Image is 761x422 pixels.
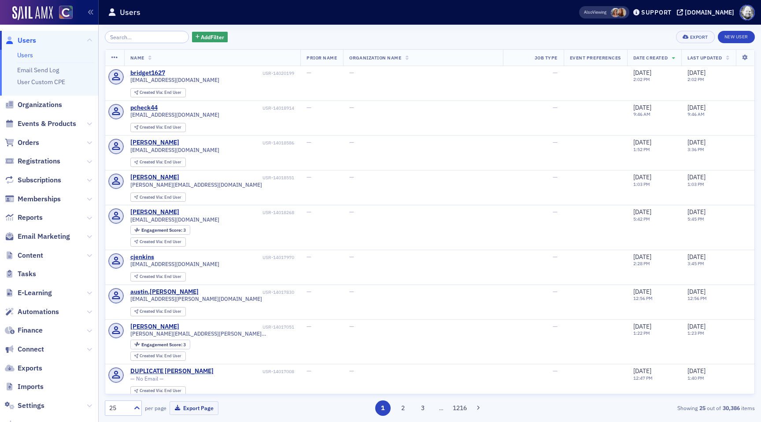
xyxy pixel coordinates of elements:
a: Exports [5,363,42,373]
span: — [307,367,311,375]
span: Organization Name [349,55,401,61]
span: Engagement Score : [141,227,183,233]
a: Connect [5,344,44,354]
time: 2:02 PM [687,76,704,82]
span: — [553,138,558,146]
div: [DOMAIN_NAME] [685,8,734,16]
div: cjenkins [130,253,154,261]
time: 1:23 PM [687,330,704,336]
a: Automations [5,307,59,317]
span: [EMAIL_ADDRESS][DOMAIN_NAME] [130,147,219,153]
img: SailAMX [12,6,53,20]
span: — [349,69,354,77]
div: USR-14017008 [215,369,294,374]
span: Connect [18,344,44,354]
div: End User [140,90,181,95]
time: 12:56 PM [687,295,707,301]
span: — [349,104,354,111]
span: Cheryl Moss [611,8,620,17]
time: 2:02 PM [633,76,650,82]
time: 3:36 PM [687,146,704,152]
a: Users [17,51,33,59]
div: Export [690,35,708,40]
span: Settings [18,401,44,411]
span: [DATE] [633,208,651,216]
span: [DATE] [633,322,651,330]
div: USR-14018914 [159,105,294,111]
span: — [553,173,558,181]
div: Created Via: End User [130,352,186,361]
div: End User [140,389,181,393]
a: Organizations [5,100,62,110]
span: [DATE] [687,322,706,330]
span: Profile [739,5,755,20]
div: Engagement Score: 3 [130,340,190,349]
span: — [349,322,354,330]
span: Tasks [18,269,36,279]
a: Reports [5,213,43,222]
a: Finance [5,326,43,335]
span: — No Email — [130,375,164,382]
span: Job Type [535,55,558,61]
a: Tasks [5,269,36,279]
a: [PERSON_NAME] [130,208,179,216]
time: 1:40 PM [687,375,704,381]
a: Email Send Log [17,66,59,74]
button: 2 [395,400,410,416]
span: Created Via : [140,274,164,279]
div: Support [641,8,672,16]
span: Reports [18,213,43,222]
span: Organizations [18,100,62,110]
span: [DATE] [687,288,706,296]
time: 9:46 AM [633,111,650,117]
button: AddFilter [192,32,228,43]
div: Showing out of items [544,404,755,412]
time: 1:22 PM [633,330,650,336]
div: USR-14020199 [166,70,294,76]
span: Created Via : [140,388,164,393]
div: 3 [141,228,186,233]
span: Date Created [633,55,668,61]
span: — [349,138,354,146]
span: [DATE] [633,69,651,77]
a: [PERSON_NAME] [130,139,179,147]
div: End User [140,240,181,244]
span: [EMAIL_ADDRESS][PERSON_NAME][DOMAIN_NAME] [130,296,262,302]
span: [DATE] [633,288,651,296]
div: Created Via: End User [130,88,186,97]
time: 1:03 PM [633,181,650,187]
span: Finance [18,326,43,335]
button: Export Page [170,401,218,415]
span: Users [18,36,36,45]
span: [EMAIL_ADDRESS][DOMAIN_NAME] [130,216,219,223]
a: Subscriptions [5,175,61,185]
span: [DATE] [633,253,651,261]
span: — [307,288,311,296]
a: bridget1627 [130,69,165,77]
span: — [553,288,558,296]
span: Automations [18,307,59,317]
span: Memberships [18,194,61,204]
a: Users [5,36,36,45]
span: [DATE] [633,104,651,111]
div: 3 [141,342,186,347]
label: per page [145,404,166,412]
span: — [349,288,354,296]
a: DUPLICATE [PERSON_NAME] [130,367,214,375]
div: Also [584,9,592,15]
div: Created Via: End User [130,272,186,281]
span: — [553,253,558,261]
button: Export [676,31,714,43]
span: Exports [18,363,42,373]
span: Viewing [584,9,606,15]
div: [PERSON_NAME] [130,174,179,181]
span: Name [130,55,144,61]
img: SailAMX [59,6,73,19]
span: Orders [18,138,39,148]
time: 1:03 PM [687,181,704,187]
span: Created Via : [140,353,164,359]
